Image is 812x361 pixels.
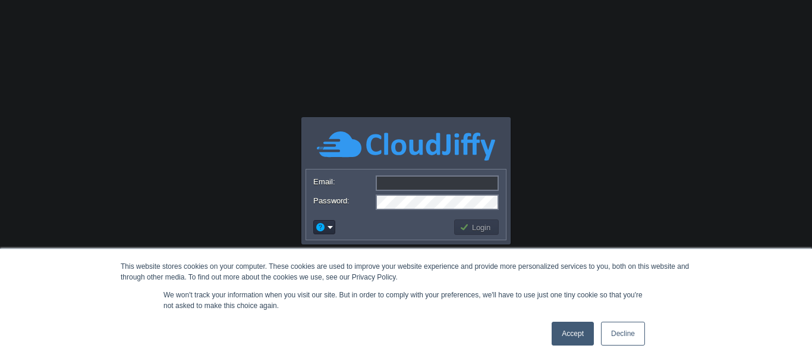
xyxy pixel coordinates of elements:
[163,290,649,311] p: We won't track your information when you visit our site. But in order to comply with your prefere...
[601,322,645,346] a: Decline
[459,222,494,233] button: Login
[121,261,691,282] div: This website stores cookies on your computer. These cookies are used to improve your website expe...
[313,175,374,188] label: Email:
[317,130,495,162] img: CloudJiffy
[313,194,374,207] label: Password:
[552,322,594,346] a: Accept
